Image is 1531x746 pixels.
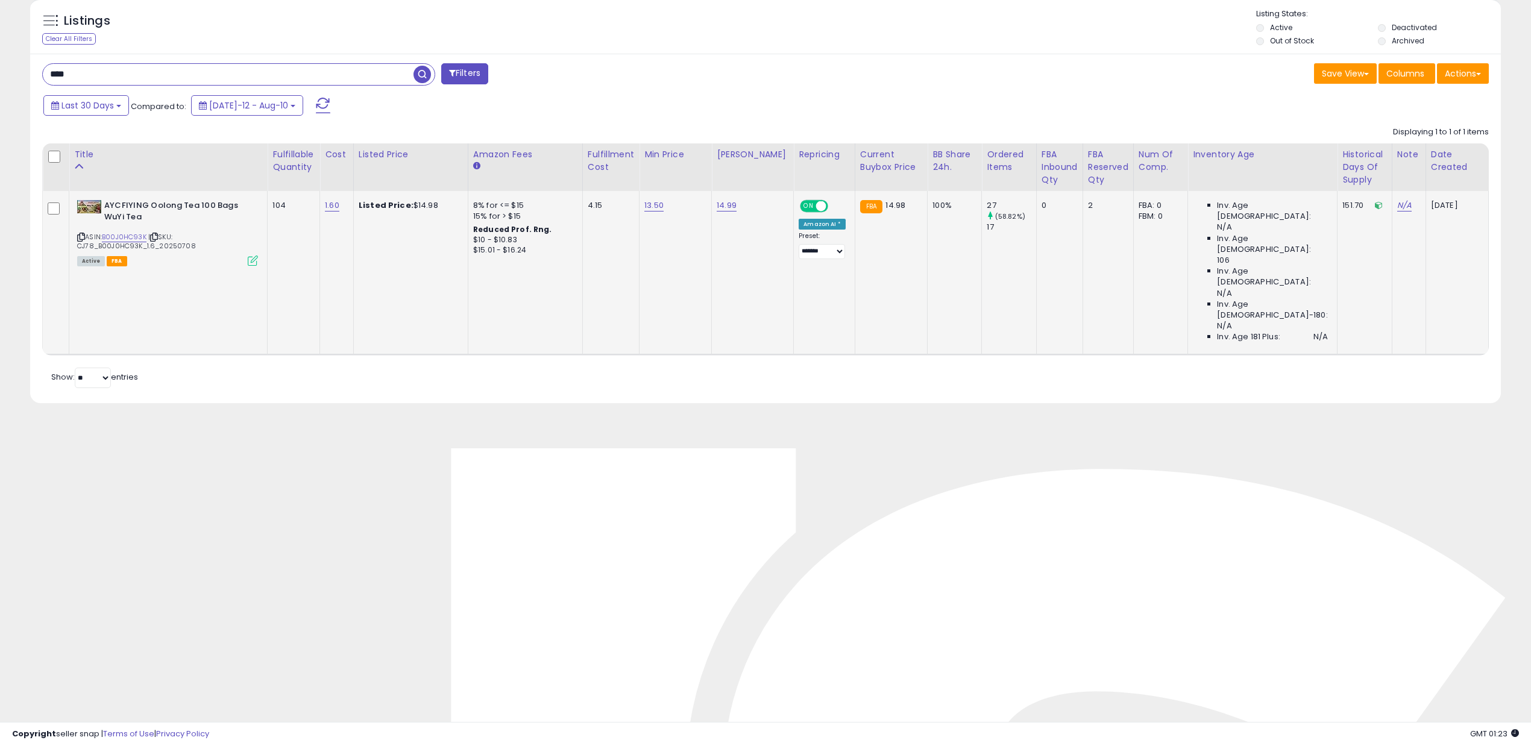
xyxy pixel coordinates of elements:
div: ASIN: [77,200,258,265]
div: 17 [987,222,1036,233]
a: 13.50 [644,199,664,212]
span: Inv. Age 181 Plus: [1217,331,1280,342]
b: Listed Price: [359,199,413,211]
label: Out of Stock [1270,36,1314,46]
div: Date Created [1431,148,1483,174]
span: Columns [1386,67,1424,80]
div: 0 [1042,200,1074,211]
button: Actions [1437,63,1489,84]
div: BB Share 24h. [932,148,976,174]
span: Last 30 Days [61,99,114,111]
div: 151.70 [1342,200,1383,211]
small: (58.82%) [995,212,1025,221]
div: Amazon AI * [799,219,846,230]
div: [DATE] [1431,200,1479,211]
button: Filters [441,63,488,84]
a: 1.60 [325,199,339,212]
span: FBA [107,256,127,266]
label: Deactivated [1392,22,1437,33]
span: ON [801,201,816,212]
div: FBA inbound Qty [1042,148,1078,186]
div: Current Buybox Price [860,148,922,174]
span: | SKU: CJ78_B00J0HC93K_1.6_20250708 [77,232,196,250]
span: Compared to: [131,101,186,112]
div: 15% for > $15 [473,211,573,222]
span: N/A [1313,331,1328,342]
img: 516snLPBDxL._SL40_.jpg [77,200,101,213]
label: Archived [1392,36,1424,46]
div: Note [1397,148,1421,161]
div: 8% for <= $15 [473,200,573,211]
div: $10 - $10.83 [473,235,573,245]
div: Displaying 1 to 1 of 1 items [1393,127,1489,138]
span: 14.98 [885,199,905,211]
span: All listings currently available for purchase on Amazon [77,256,105,266]
span: N/A [1217,222,1231,233]
div: $15.01 - $16.24 [473,245,573,255]
div: $14.98 [359,200,459,211]
label: Active [1270,22,1292,33]
div: [PERSON_NAME] [717,148,788,161]
div: Amazon Fees [473,148,577,161]
span: [DATE]-12 - Aug-10 [209,99,288,111]
a: N/A [1397,199,1412,212]
div: Preset: [799,232,846,259]
div: Ordered Items [987,148,1031,174]
button: Columns [1379,63,1435,84]
p: Listing States: [1256,8,1501,20]
a: B00J0HC93K [102,232,146,242]
span: Inv. Age [DEMOGRAPHIC_DATA]-180: [1217,299,1328,321]
span: Inv. Age [DEMOGRAPHIC_DATA]: [1217,233,1328,255]
a: 14.99 [717,199,737,212]
span: Inv. Age [DEMOGRAPHIC_DATA]: [1217,266,1328,287]
b: Reduced Prof. Rng. [473,224,552,234]
div: FBA: 0 [1139,200,1178,211]
div: Title [74,148,262,161]
div: Min Price [644,148,706,161]
small: FBA [860,200,882,213]
button: Save View [1314,63,1377,84]
div: Inventory Age [1193,148,1332,161]
span: N/A [1217,288,1231,299]
div: 100% [932,200,972,211]
div: 4.15 [588,200,630,211]
small: Amazon Fees. [473,161,480,172]
div: Fulfillment Cost [588,148,634,174]
div: Clear All Filters [42,33,96,45]
div: Repricing [799,148,850,161]
div: Historical Days Of Supply [1342,148,1387,186]
b: AYCFIYING Oolong Tea 100 Bags WuYi Tea [104,200,251,225]
div: FBM: 0 [1139,211,1178,222]
div: FBA Reserved Qty [1088,148,1128,186]
div: 27 [987,200,1036,211]
button: Last 30 Days [43,95,129,116]
span: OFF [826,201,846,212]
span: Show: entries [51,371,138,383]
span: 106 [1217,255,1229,266]
span: N/A [1217,321,1231,331]
div: Fulfillable Quantity [272,148,315,174]
h5: Listings [64,13,110,30]
button: [DATE]-12 - Aug-10 [191,95,303,116]
div: 104 [272,200,310,211]
div: 2 [1088,200,1124,211]
div: Num of Comp. [1139,148,1183,174]
div: Cost [325,148,348,161]
span: Inv. Age [DEMOGRAPHIC_DATA]: [1217,200,1328,222]
div: Listed Price [359,148,463,161]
